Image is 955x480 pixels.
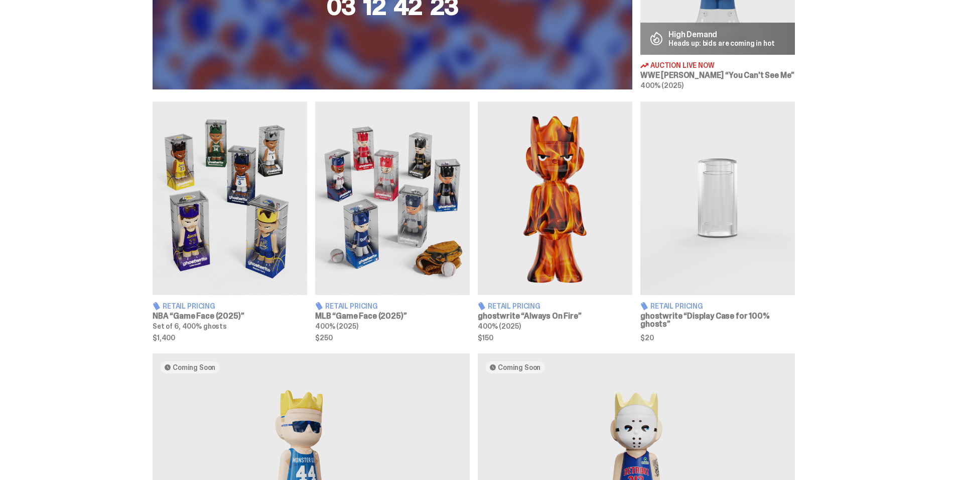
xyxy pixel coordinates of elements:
span: Retail Pricing [650,303,703,310]
span: Auction Live Now [650,62,715,69]
p: Heads up: bids are coming in hot [668,40,775,47]
h3: NBA “Game Face (2025)” [153,312,307,320]
span: $20 [640,334,795,341]
img: Game Face (2025) [315,102,470,295]
span: Retail Pricing [325,303,378,310]
span: $1,400 [153,334,307,341]
span: $150 [478,334,632,341]
img: Game Face (2025) [153,102,307,295]
span: 400% (2025) [315,322,358,331]
span: 400% (2025) [640,81,683,90]
a: Display Case for 100% ghosts Retail Pricing [640,102,795,341]
span: Coming Soon [498,363,540,371]
h3: ghostwrite “Always On Fire” [478,312,632,320]
p: High Demand [668,31,775,39]
a: Game Face (2025) Retail Pricing [153,102,307,341]
span: Coming Soon [173,363,215,371]
img: Always On Fire [478,102,632,295]
h3: ghostwrite “Display Case for 100% ghosts” [640,312,795,328]
h3: WWE [PERSON_NAME] “You Can't See Me” [640,71,795,79]
span: Set of 6, 400% ghosts [153,322,227,331]
span: Retail Pricing [163,303,215,310]
h3: MLB “Game Face (2025)” [315,312,470,320]
a: Always On Fire Retail Pricing [478,102,632,341]
span: Retail Pricing [488,303,540,310]
a: Game Face (2025) Retail Pricing [315,102,470,341]
img: Display Case for 100% ghosts [640,102,795,295]
span: $250 [315,334,470,341]
span: 400% (2025) [478,322,520,331]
